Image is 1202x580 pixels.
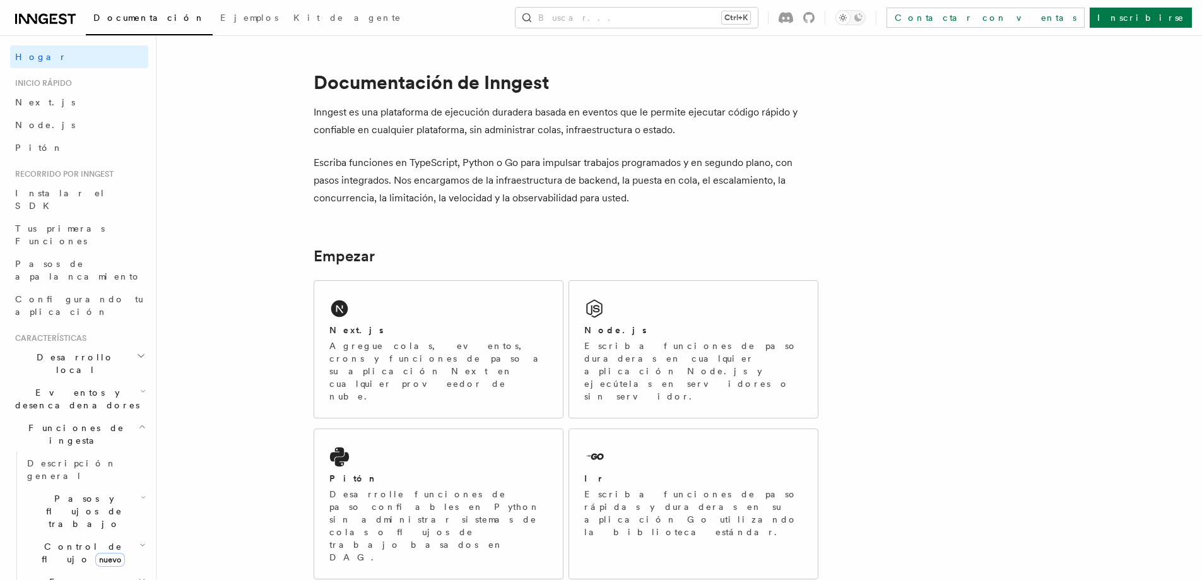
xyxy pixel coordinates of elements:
[584,325,647,335] font: Node.js
[314,157,792,204] font: Escriba funciones en TypeScript, Python o Go para impulsar trabajos programados y en segundo plan...
[10,45,148,68] a: Hogar
[22,452,148,487] a: Descripción general
[213,4,286,34] a: Ejemplos
[86,4,213,35] a: Documentación
[10,182,148,217] a: Instalar el SDK
[15,188,105,211] font: Instalar el SDK
[15,223,105,246] font: Tus primeras Funciones
[15,334,86,343] font: Características
[1097,13,1184,23] font: Inscribirse
[10,252,148,288] a: Pasos de apalancamiento
[15,120,75,130] font: Node.js
[584,473,604,483] font: Ir
[314,280,563,418] a: Next.jsAgregue colas, eventos, crons y funciones de paso a su aplicación Next en cualquier provee...
[10,136,148,159] a: Pitón
[93,13,205,23] font: Documentación
[314,71,549,93] font: Documentación de Inngest
[15,259,141,281] font: Pasos de apalancamiento
[28,423,124,446] font: Funciones de ingesta
[15,97,75,107] font: Next.js
[314,106,798,136] font: Inngest es una plataforma de ejecución duradera basada en eventos que le permite ejecutar código ...
[895,13,1076,23] font: Contactar con ventas
[329,325,384,335] font: Next.js
[722,11,750,24] kbd: Ctrl+K
[329,341,548,401] font: Agregue colas, eventos, crons y funciones de paso a su aplicación Next en cualquier proveedor de ...
[10,381,148,417] button: Eventos y desencadenadores
[887,8,1085,28] a: Contactar con ventas
[15,143,63,153] font: Pitón
[46,494,122,529] font: Pasos y flujos de trabajo
[15,79,72,88] font: Inicio rápido
[42,542,122,564] font: Control de flujo
[15,170,114,179] font: Recorrido por Inngest
[99,555,121,564] font: nuevo
[27,458,117,481] font: Descripción general
[293,13,401,23] font: Kit de agente
[22,487,148,535] button: Pasos y flujos de trabajo
[569,429,818,579] a: IrEscriba funciones de paso rápidas y duraderas en su aplicación Go utilizando la biblioteca está...
[220,13,278,23] font: Ejemplos
[15,52,67,62] font: Hogar
[15,294,143,317] font: Configurando tu aplicación
[329,473,378,483] font: Pitón
[516,8,758,28] button: Buscar...Ctrl+K
[10,417,148,452] button: Funciones de ingesta
[569,280,818,418] a: Node.jsEscriba funciones de paso duraderas en cualquier aplicación Node.js y ejecútelas en servid...
[584,489,798,537] font: Escriba funciones de paso rápidas y duraderas en su aplicación Go utilizando la biblioteca estándar.
[10,288,148,323] a: Configurando tu aplicación
[37,352,114,375] font: Desarrollo local
[10,91,148,114] a: Next.js
[584,341,798,401] font: Escriba funciones de paso duraderas en cualquier aplicación Node.js y ejecútelas en servidores o ...
[10,346,148,381] button: Desarrollo local
[286,4,409,34] a: Kit de agente
[10,217,148,252] a: Tus primeras Funciones
[15,388,139,410] font: Eventos y desencadenadores
[22,535,148,571] button: Control de flujonuevo
[1090,8,1192,28] a: Inscribirse
[314,429,563,579] a: PitónDesarrolle funciones de paso confiables en Python sin administrar sistemas de colas o flujos...
[329,489,540,562] font: Desarrolle funciones de paso confiables en Python sin administrar sistemas de colas o flujos de t...
[10,114,148,136] a: Node.js
[835,10,866,25] button: Activar o desactivar el modo oscuro
[538,13,618,23] font: Buscar...
[314,247,375,265] a: Empezar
